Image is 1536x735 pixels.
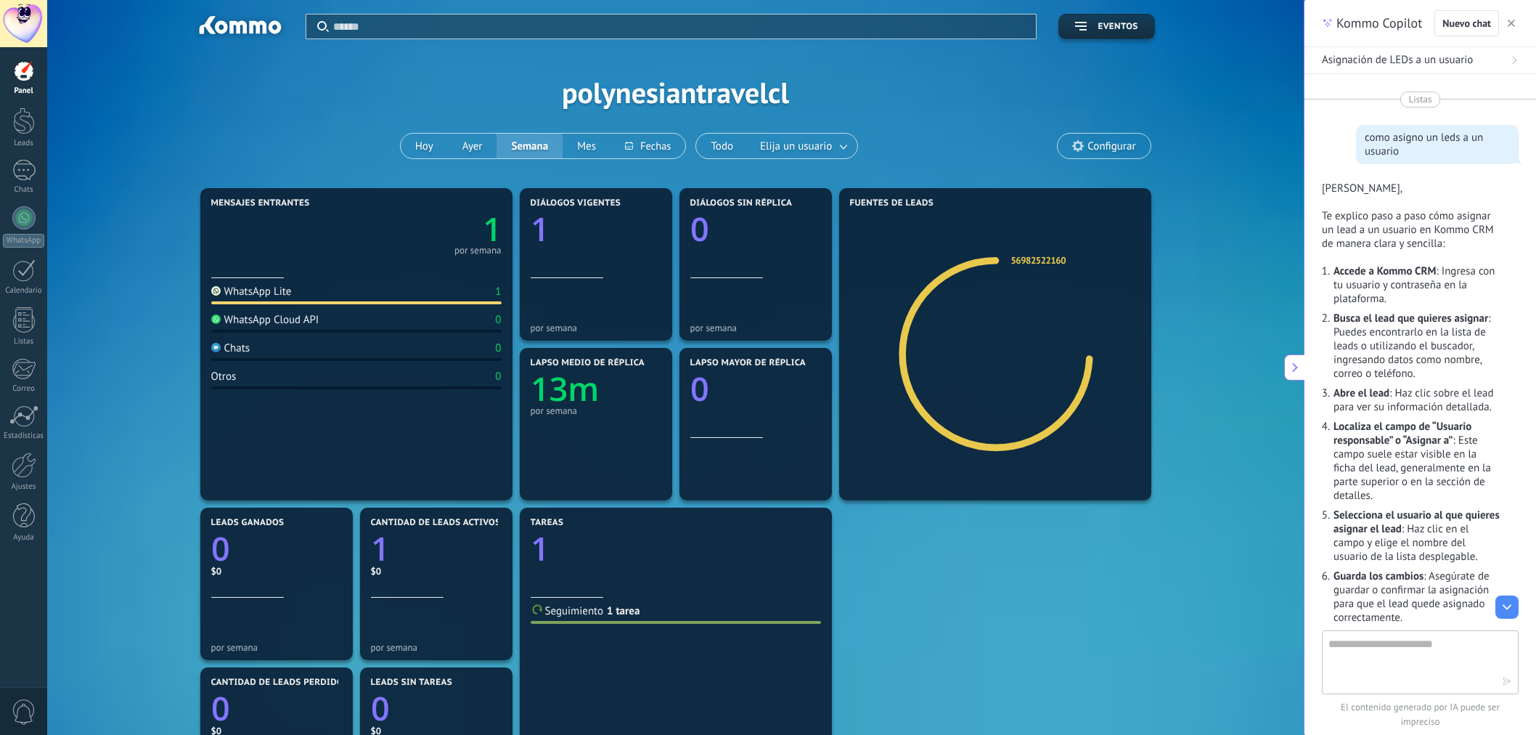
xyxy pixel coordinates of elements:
[531,198,621,208] span: Diálogos vigentes
[371,518,501,528] span: Cantidad de leads activos
[211,314,221,324] img: WhatsApp Cloud API
[531,518,564,528] span: Tareas
[3,431,45,441] div: Estadísticas
[531,207,550,251] text: 1
[690,322,821,333] div: por semana
[371,678,452,688] span: Leads sin tareas
[1098,22,1137,32] span: Eventos
[401,134,448,158] button: Hoy
[3,139,45,148] div: Leads
[531,527,821,571] a: 1
[371,642,502,653] div: por semana
[1434,10,1499,36] button: Nuevo chat
[3,337,45,346] div: Listas
[531,604,604,618] a: Seguimiento
[211,198,310,208] span: Mensajes entrantes
[371,565,502,577] div: $0
[211,285,292,299] div: WhatsApp Lite
[497,134,563,158] button: Semana
[1322,209,1501,251] p: Te explico paso a paso cómo asignar un lead a un usuario en Kommo CRM de manera clara y sencilla:
[1336,15,1422,32] span: Kommo Copilot
[448,134,497,158] button: Ayer
[1333,312,1488,325] strong: Busca el lead que quieres asignar
[1333,386,1389,400] strong: Abre el lead
[531,358,645,368] span: Lapso medio de réplica
[3,185,45,195] div: Chats
[545,604,604,618] span: Seguimiento
[531,322,661,333] div: por semana
[371,527,390,571] text: 1
[748,134,857,158] button: Elija un usuario
[1322,700,1519,729] span: El contenido generado por IA puede ser impreciso
[495,370,501,383] div: 0
[454,247,502,254] div: por semana
[1087,140,1135,153] span: Configurar
[610,134,685,158] button: Fechas
[3,482,45,492] div: Ajustes
[1333,420,1471,447] strong: Localiza el campo de “Usuario responsable” o “Asignar a”
[690,198,793,208] span: Diálogos sin réplica
[531,367,599,411] text: 13m
[211,341,250,355] div: Chats
[1333,264,1436,278] strong: Accede a Kommo CRM
[1333,508,1500,536] strong: Selecciona el usuario al que quieres asignar el lead
[1333,569,1501,625] p: : Asegúrate de guardar o confirmar la asignación para que el lead quede asignado correctamente.
[211,286,221,296] img: WhatsApp Lite
[211,686,230,731] text: 0
[495,341,501,355] div: 0
[495,285,501,299] div: 1
[211,527,230,571] text: 0
[1333,264,1501,306] p: : Ingresa con tu usuario y contraseña en la plataforma.
[1322,182,1501,195] p: [PERSON_NAME],
[3,286,45,296] div: Calendario
[3,533,45,543] div: Ayuda
[483,207,502,251] text: 1
[531,405,661,416] div: por semana
[1333,386,1501,414] p: : Haz clic sobre el lead para ver su información detallada.
[211,313,319,327] div: WhatsApp Cloud API
[690,207,709,251] text: 0
[3,86,45,96] div: Panel
[211,518,285,528] span: Leads ganados
[211,370,237,383] div: Otros
[211,343,221,352] img: Chats
[211,565,342,577] div: $0
[850,198,934,208] span: Fuentes de leads
[371,686,502,731] a: 0
[1011,254,1066,267] a: 56982522160
[1333,420,1501,503] p: : Este campo suele estar visible en la ficha del lead, generalmente en la parte superior o en la ...
[211,686,342,731] a: 0
[1408,92,1431,107] span: Listas
[1058,14,1154,39] button: Eventos
[531,527,550,571] text: 1
[371,527,502,571] a: 1
[356,207,502,251] a: 1
[211,678,349,688] span: Cantidad de leads perdidos
[211,527,342,571] a: 0
[1365,131,1510,158] div: como asigno un leds a un usuario
[607,604,640,618] a: 1 tarea
[757,137,835,156] span: Elija un usuario
[563,134,610,158] button: Mes
[696,134,748,158] button: Todo
[371,686,390,731] text: 0
[690,358,806,368] span: Lapso mayor de réplica
[495,313,501,327] div: 0
[1333,569,1423,583] strong: Guarda los cambios
[1322,53,1473,68] span: Asignación de LEDs a un usuario
[1304,47,1536,74] button: Asignación de LEDs a un usuario
[690,367,709,411] text: 0
[1442,18,1491,28] span: Nuevo chat
[3,384,45,394] div: Correo
[1333,508,1501,564] p: : Haz clic en el campo y elige el nombre del usuario de la lista desplegable.
[1333,312,1501,381] p: : Puedes encontrarlo en la lista de leads o utilizando el buscador, ingresando datos como nombre,...
[3,234,44,248] div: WhatsApp
[211,642,342,653] div: por semana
